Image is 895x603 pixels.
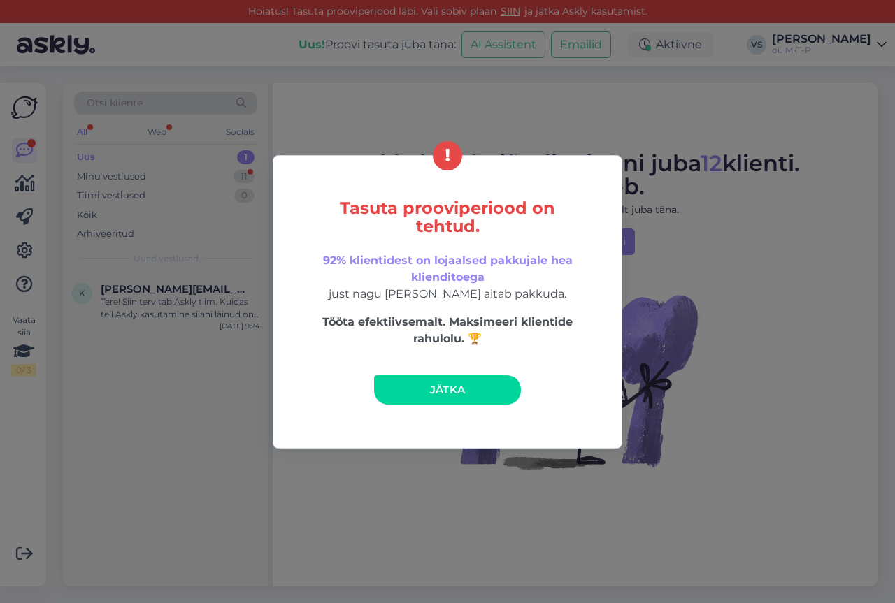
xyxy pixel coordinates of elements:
[430,383,466,396] span: Jätka
[323,254,573,284] span: 92% klientidest on lojaalsed pakkujale hea klienditoega
[374,375,521,405] a: Jätka
[303,252,592,303] p: just nagu [PERSON_NAME] aitab pakkuda.
[303,314,592,347] p: Tööta efektiivsemalt. Maksimeeri klientide rahulolu. 🏆
[303,199,592,235] h5: Tasuta prooviperiood on tehtud.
